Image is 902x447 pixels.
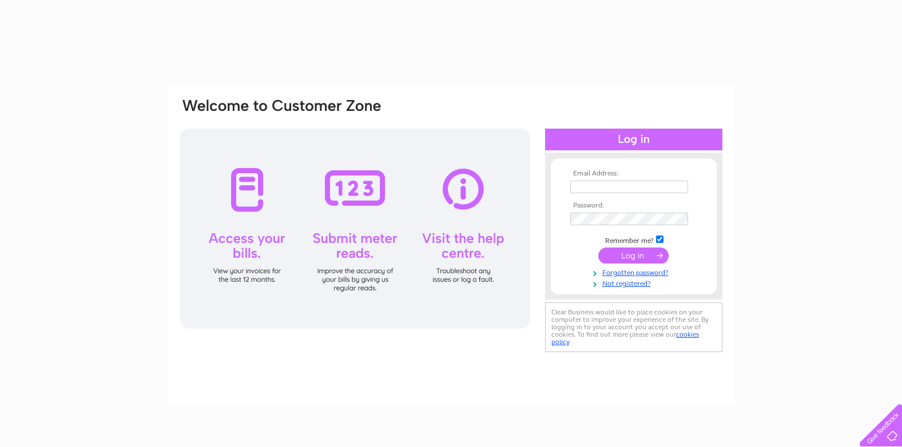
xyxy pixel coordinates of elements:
a: Forgotten password? [570,266,700,277]
div: Clear Business would like to place cookies on your computer to improve your experience of the sit... [545,302,722,352]
a: cookies policy [551,330,699,346]
input: Submit [598,248,669,264]
th: Email Address: [567,170,700,178]
a: Not registered? [570,277,700,288]
th: Password: [567,202,700,210]
td: Remember me? [567,234,700,245]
